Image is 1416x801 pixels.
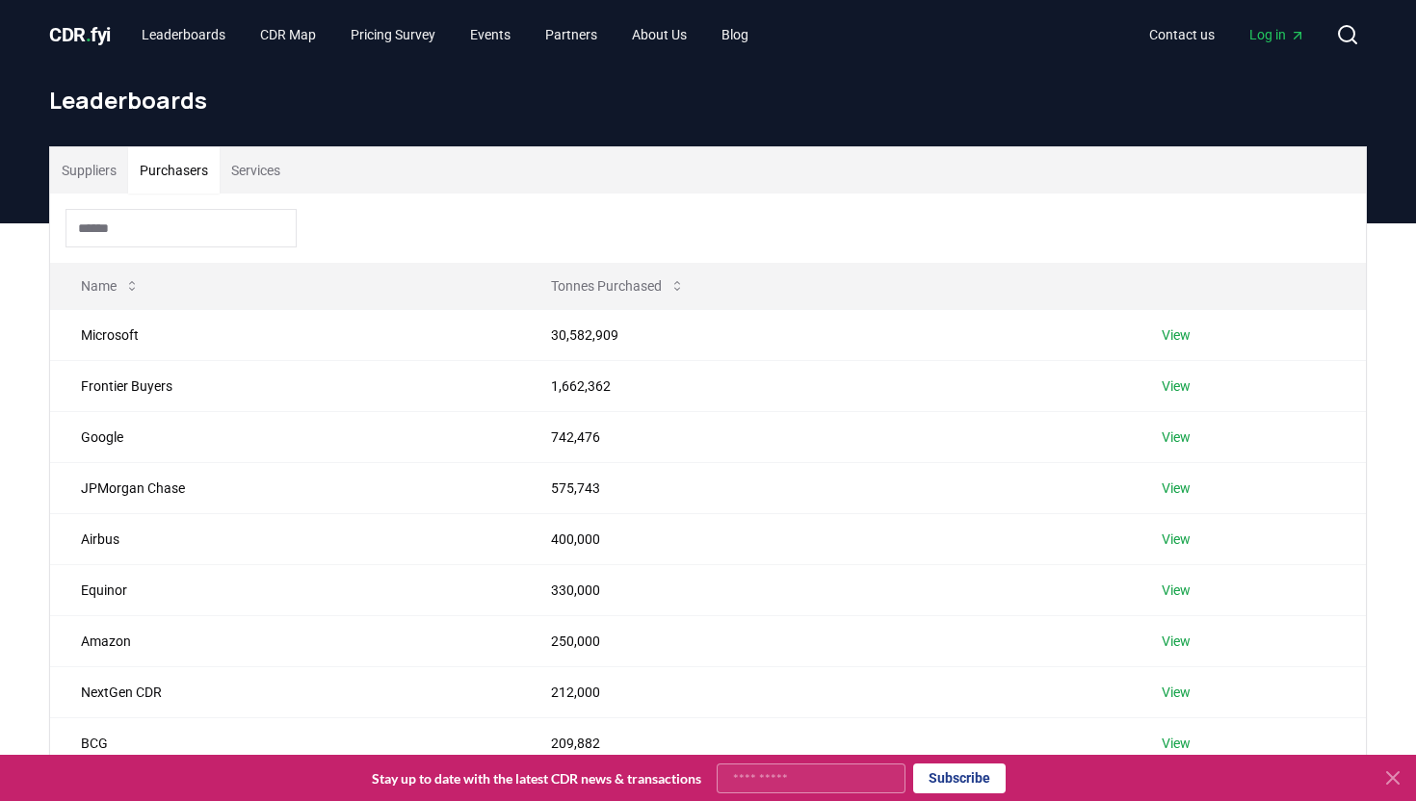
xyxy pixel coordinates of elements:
td: Amazon [50,615,520,666]
h1: Leaderboards [49,85,1367,116]
a: View [1162,734,1191,753]
a: View [1162,427,1191,447]
a: About Us [616,17,702,52]
button: Purchasers [128,147,220,194]
nav: Main [126,17,764,52]
a: View [1162,530,1191,549]
a: View [1162,478,1191,498]
td: Airbus [50,513,520,564]
td: Google [50,411,520,462]
a: Pricing Survey [335,17,451,52]
td: BCG [50,717,520,768]
span: Log in [1249,25,1305,44]
a: View [1162,683,1191,702]
span: . [86,23,92,46]
td: Equinor [50,564,520,615]
button: Name [66,267,155,305]
a: View [1162,376,1191,396]
a: Leaderboards [126,17,241,52]
a: Partners [530,17,613,52]
td: NextGen CDR [50,666,520,717]
td: 400,000 [520,513,1132,564]
span: CDR fyi [49,23,111,46]
td: 330,000 [520,564,1132,615]
td: 575,743 [520,462,1132,513]
td: 212,000 [520,666,1132,717]
td: Frontier Buyers [50,360,520,411]
a: View [1162,581,1191,600]
td: 742,476 [520,411,1132,462]
td: 1,662,362 [520,360,1132,411]
a: Log in [1234,17,1321,52]
button: Tonnes Purchased [536,267,700,305]
a: CDR Map [245,17,331,52]
nav: Main [1134,17,1321,52]
a: CDR.fyi [49,21,111,48]
a: Blog [706,17,764,52]
td: 30,582,909 [520,309,1132,360]
button: Services [220,147,292,194]
td: 250,000 [520,615,1132,666]
a: Contact us [1134,17,1230,52]
a: View [1162,325,1191,345]
a: Events [455,17,526,52]
td: Microsoft [50,309,520,360]
td: 209,882 [520,717,1132,768]
a: View [1162,632,1191,651]
td: JPMorgan Chase [50,462,520,513]
button: Suppliers [50,147,128,194]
